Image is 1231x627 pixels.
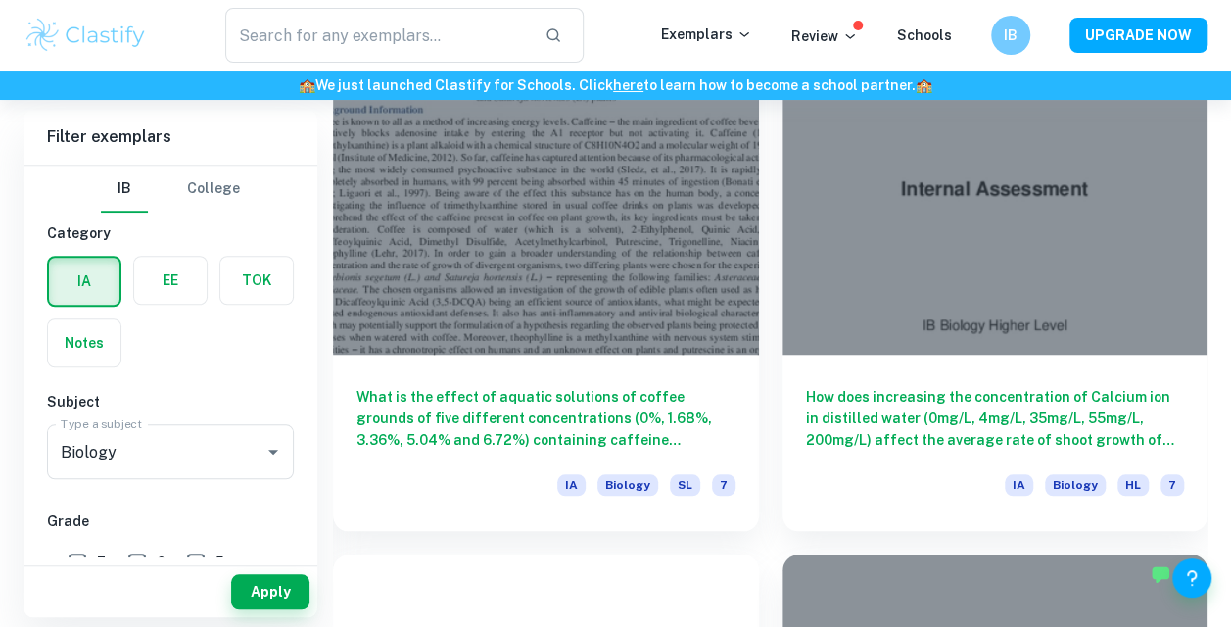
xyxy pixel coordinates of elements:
[47,222,294,244] h6: Category
[712,474,735,496] span: 7
[356,386,735,451] h6: What is the effect of aquatic solutions of coffee grounds of five different concentrations (0%, 1...
[1045,474,1106,496] span: Biology
[157,552,166,573] span: 6
[47,510,294,532] h6: Grade
[1172,558,1211,598] button: Help and Feedback
[782,35,1208,531] a: How does increasing the concentration of Calcium ion in distilled water (0mg/L, 4mg/L, 35mg/L, 55...
[101,166,148,213] button: IB
[47,391,294,412] h6: Subject
[670,474,700,496] span: SL
[225,8,530,63] input: Search for any exemplars...
[1160,474,1184,496] span: 7
[1117,474,1149,496] span: HL
[1005,474,1033,496] span: IA
[557,474,586,496] span: IA
[806,386,1185,451] h6: How does increasing the concentration of Calcium ion in distilled water (0mg/L, 4mg/L, 35mg/L, 55...
[187,166,240,213] button: College
[61,415,142,432] label: Type a subject
[101,166,240,213] div: Filter type choice
[24,16,148,55] img: Clastify logo
[49,258,119,305] button: IA
[48,319,120,366] button: Notes
[260,438,287,465] button: Open
[215,552,224,573] span: 5
[24,110,317,165] h6: Filter exemplars
[1069,18,1207,53] button: UPGRADE NOW
[1151,564,1170,584] img: Marked
[97,552,106,573] span: 7
[791,25,858,47] p: Review
[1000,24,1022,46] h6: IB
[299,77,315,93] span: 🏫
[333,35,759,531] a: What is the effect of aquatic solutions of coffee grounds of five different concentrations (0%, 1...
[220,257,293,304] button: TOK
[597,474,658,496] span: Biology
[231,574,309,609] button: Apply
[613,77,643,93] a: here
[134,257,207,304] button: EE
[991,16,1030,55] button: IB
[661,24,752,45] p: Exemplars
[897,27,952,43] a: Schools
[916,77,932,93] span: 🏫
[4,74,1227,96] h6: We just launched Clastify for Schools. Click to learn how to become a school partner.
